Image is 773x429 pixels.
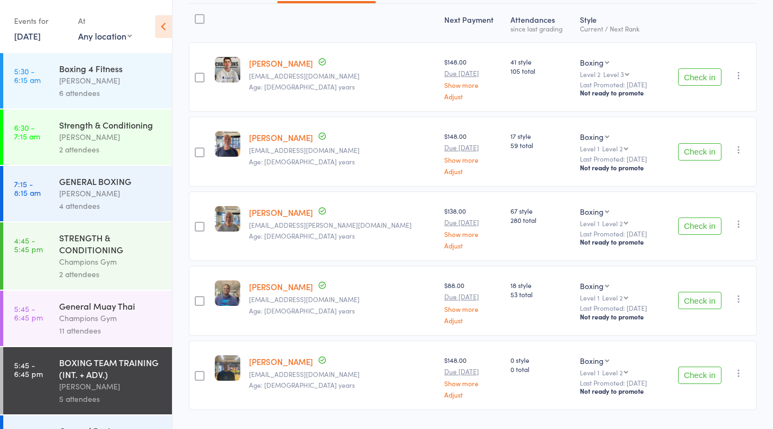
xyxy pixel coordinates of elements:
small: Due [DATE] [444,144,502,151]
div: Level 2 [602,294,623,301]
small: Last Promoted: [DATE] [580,304,658,312]
span: 0 total [510,364,571,374]
div: $148.00 [444,57,502,100]
div: Not ready to promote [580,312,658,321]
small: Last Promoted: [DATE] [580,379,658,387]
div: Not ready to promote [580,387,658,395]
a: Adjust [444,168,502,175]
div: GENERAL BOXING [59,175,163,187]
button: Check in [678,217,721,235]
a: Adjust [444,242,502,249]
span: Age: [DEMOGRAPHIC_DATA] years [249,306,355,315]
img: image1712974931.png [215,206,240,232]
div: $138.00 [444,206,502,249]
div: Champions Gym [59,255,163,268]
time: 7:15 - 8:15 am [14,180,41,197]
div: Level 1 [580,220,658,227]
a: [PERSON_NAME] [249,281,313,292]
div: Events for [14,12,67,30]
time: 6:30 - 7:15 am [14,123,40,140]
small: joshmez@protonmail.com [249,370,436,378]
small: goodingjonathan9@gmail.com [249,296,436,303]
div: BOXING TEAM TRAINING (INT. + ADV.) [59,356,163,380]
span: 17 style [510,131,571,140]
span: 59 total [510,140,571,150]
div: Level 1 [580,369,658,376]
small: Due [DATE] [444,368,502,375]
div: Boxing [580,355,604,366]
span: 105 total [510,66,571,75]
a: 6:30 -7:15 amStrength & Conditioning[PERSON_NAME]2 attendees [3,110,172,165]
div: 5 attendees [59,393,163,405]
div: Not ready to promote [580,88,658,97]
time: 5:45 - 6:45 pm [14,361,43,378]
span: Age: [DEMOGRAPHIC_DATA] years [249,380,355,389]
small: Last Promoted: [DATE] [580,81,658,88]
div: $148.00 [444,355,502,398]
div: 11 attendees [59,324,163,337]
small: devvy676@gmail.com [249,72,436,80]
button: Check in [678,143,721,161]
div: Level 1 [580,145,658,152]
div: Level 2 [602,145,623,152]
div: 2 attendees [59,268,163,280]
div: 6 attendees [59,87,163,99]
small: raptor71@bigpond.com.au [249,146,436,154]
div: Boxing 4 Fitness [59,62,163,74]
small: Due [DATE] [444,69,502,77]
button: Check in [678,68,721,86]
span: 41 style [510,57,571,66]
div: Boxing [580,57,604,68]
span: 53 total [510,290,571,299]
div: Boxing [580,131,604,142]
time: 5:45 - 6:45 pm [14,304,43,322]
div: Strength & Conditioning [59,119,163,131]
span: Age: [DEMOGRAPHIC_DATA] years [249,82,355,91]
span: 280 total [510,215,571,225]
div: Level 1 [580,294,658,301]
div: Style [576,9,662,37]
small: Last Promoted: [DATE] [580,155,658,163]
a: Show more [444,230,502,238]
a: Show more [444,156,502,163]
span: Age: [DEMOGRAPHIC_DATA] years [249,231,355,240]
div: Champions Gym [59,312,163,324]
img: image1675161059.png [215,57,240,82]
a: 7:15 -8:15 amGENERAL BOXING[PERSON_NAME]4 attendees [3,166,172,221]
img: image1725845311.png [215,280,240,306]
span: 67 style [510,206,571,215]
div: Any location [78,30,132,42]
time: 5:30 - 6:15 am [14,67,41,84]
time: 4:45 - 5:45 pm [14,236,43,253]
a: 5:45 -6:45 pmGeneral Muay ThaiChampions Gym11 attendees [3,291,172,346]
div: $148.00 [444,131,502,174]
span: 0 style [510,355,571,364]
div: [PERSON_NAME] [59,187,163,200]
div: Level 3 [603,71,624,78]
small: Due [DATE] [444,293,502,300]
img: image1750322923.png [215,355,240,381]
small: Last Promoted: [DATE] [580,230,658,238]
span: Age: [DEMOGRAPHIC_DATA] years [249,157,355,166]
div: At [78,12,132,30]
a: [DATE] [14,30,41,42]
div: [PERSON_NAME] [59,131,163,143]
div: STRENGTH & CONDITIONING [59,232,163,255]
small: rod@francis.com [249,221,436,229]
a: 5:45 -6:45 pmBOXING TEAM TRAINING (INT. + ADV.)[PERSON_NAME]5 attendees [3,347,172,414]
a: 4:45 -5:45 pmSTRENGTH & CONDITIONINGChampions Gym2 attendees [3,222,172,290]
div: Boxing [580,280,604,291]
a: Adjust [444,317,502,324]
div: Level 2 [602,369,623,376]
a: Show more [444,305,502,312]
div: Next Payment [440,9,506,37]
div: Boxing [580,206,604,217]
img: image1722651565.png [215,131,240,157]
a: [PERSON_NAME] [249,132,313,143]
a: Show more [444,380,502,387]
a: Show more [444,81,502,88]
div: Atten­dances [506,9,576,37]
div: Not ready to promote [580,163,658,172]
div: $88.00 [444,280,502,323]
small: Due [DATE] [444,219,502,226]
